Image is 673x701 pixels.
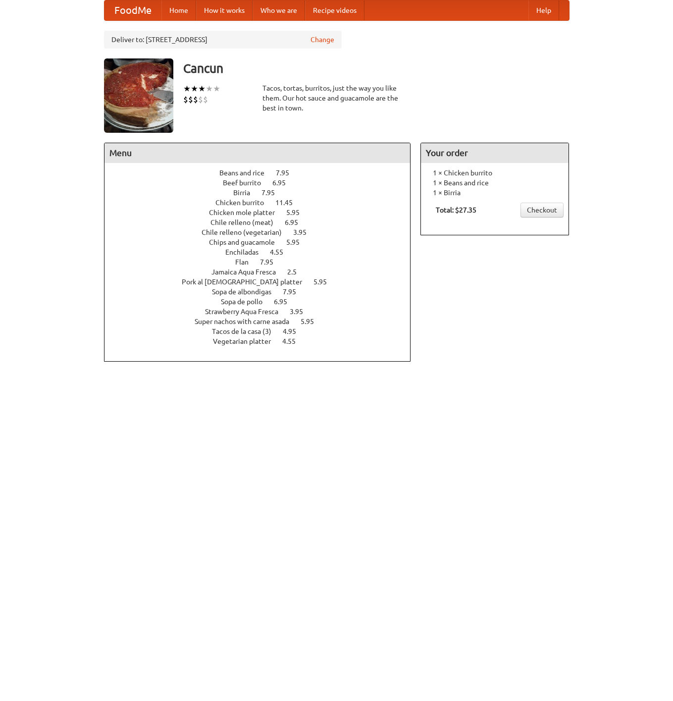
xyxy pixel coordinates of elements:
[198,83,206,94] li: ★
[212,327,281,335] span: Tacos de la casa (3)
[209,238,285,246] span: Chips and guacamole
[260,258,283,266] span: 7.95
[209,209,285,216] span: Chicken mole platter
[183,58,569,78] h3: Cancun
[223,179,271,187] span: Beef burrito
[426,178,564,188] li: 1 × Beans and rice
[212,327,314,335] a: Tacos de la casa (3) 4.95
[262,83,411,113] div: Tacos, tortas, burritos, just the way you like them. Our hot sauce and guacamole are the best in ...
[183,83,191,94] li: ★
[196,0,253,20] a: How it works
[235,258,259,266] span: Flan
[183,94,188,105] li: $
[191,83,198,94] li: ★
[209,238,318,246] a: Chips and guacamole 5.95
[301,318,324,325] span: 5.95
[225,248,302,256] a: Enchiladas 4.55
[104,0,161,20] a: FoodMe
[221,298,272,306] span: Sopa de pollo
[219,169,308,177] a: Beans and rice 7.95
[195,318,299,325] span: Super nachos with carne asada
[520,203,564,217] a: Checkout
[161,0,196,20] a: Home
[104,143,411,163] h4: Menu
[209,209,318,216] a: Chicken mole platter 5.95
[421,143,569,163] h4: Your order
[528,0,559,20] a: Help
[182,278,345,286] a: Pork al [DEMOGRAPHIC_DATA] platter 5.95
[290,308,313,316] span: 3.95
[195,318,332,325] a: Super nachos with carne asada 5.95
[274,298,297,306] span: 6.95
[275,199,303,207] span: 11.45
[293,228,316,236] span: 3.95
[215,199,274,207] span: Chicken burrito
[212,288,281,296] span: Sopa de albondigas
[212,288,314,296] a: Sopa de albondigas 7.95
[202,228,292,236] span: Chile relleno (vegetarian)
[261,189,285,197] span: 7.95
[286,209,310,216] span: 5.95
[313,278,337,286] span: 5.95
[235,258,292,266] a: Flan 7.95
[233,189,293,197] a: Birria 7.95
[203,94,208,105] li: $
[426,188,564,198] li: 1 × Birria
[285,218,308,226] span: 6.95
[233,189,260,197] span: Birria
[225,248,268,256] span: Enchiladas
[182,278,312,286] span: Pork al [DEMOGRAPHIC_DATA] platter
[210,218,283,226] span: Chile relleno (meat)
[104,31,342,49] div: Deliver to: [STREET_ADDRESS]
[210,218,316,226] a: Chile relleno (meat) 6.95
[311,35,334,45] a: Change
[283,288,306,296] span: 7.95
[223,179,304,187] a: Beef burrito 6.95
[213,337,281,345] span: Vegetarian platter
[202,228,325,236] a: Chile relleno (vegetarian) 3.95
[211,268,315,276] a: Jamaica Aqua Fresca 2.5
[282,337,306,345] span: 4.55
[205,308,288,316] span: Strawberry Aqua Fresca
[253,0,305,20] a: Who we are
[193,94,198,105] li: $
[215,199,311,207] a: Chicken burrito 11.45
[221,298,306,306] a: Sopa de pollo 6.95
[219,169,274,177] span: Beans and rice
[188,94,193,105] li: $
[198,94,203,105] li: $
[287,268,307,276] span: 2.5
[211,268,286,276] span: Jamaica Aqua Fresca
[213,337,314,345] a: Vegetarian platter 4.55
[436,206,476,214] b: Total: $27.35
[206,83,213,94] li: ★
[205,308,321,316] a: Strawberry Aqua Fresca 3.95
[426,168,564,178] li: 1 × Chicken burrito
[283,327,306,335] span: 4.95
[272,179,296,187] span: 6.95
[276,169,299,177] span: 7.95
[286,238,310,246] span: 5.95
[270,248,293,256] span: 4.55
[213,83,220,94] li: ★
[104,58,173,133] img: angular.jpg
[305,0,364,20] a: Recipe videos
